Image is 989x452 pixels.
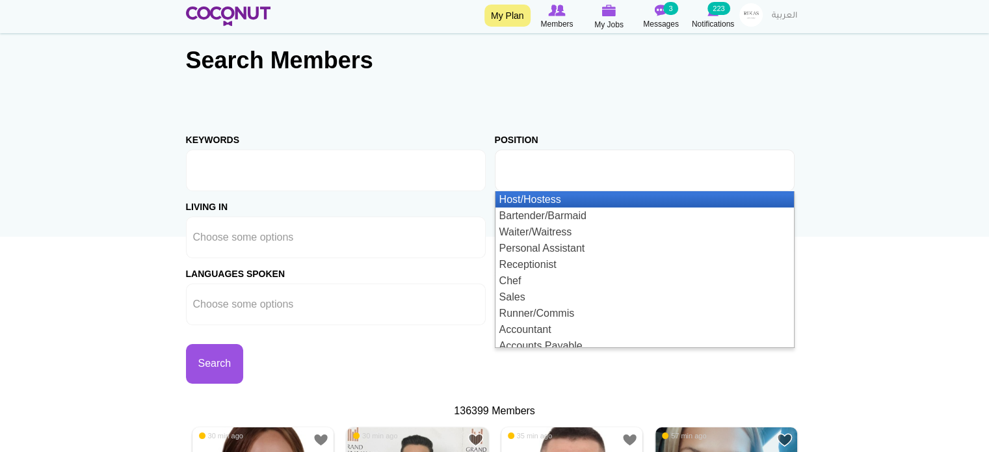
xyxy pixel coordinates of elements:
[655,5,668,16] img: Messages
[186,258,285,280] label: Languages Spoken
[583,3,635,31] a: My Jobs My Jobs
[199,431,243,440] span: 30 min ago
[495,338,794,354] li: Accounts Payable
[495,124,538,146] label: Position
[186,344,244,384] button: Search
[765,3,804,29] a: العربية
[776,432,793,448] a: Add to Favourites
[495,321,794,338] li: Accountant
[495,273,794,289] li: Chef
[622,432,638,448] a: Add to Favourites
[643,18,679,31] span: Messages
[186,124,239,146] label: Keywords
[662,431,706,440] span: 57 min ago
[495,305,794,321] li: Runner/Commis
[484,5,531,27] a: My Plan
[692,18,734,31] span: Notifications
[508,431,552,440] span: 35 min ago
[663,2,678,15] small: 3
[531,3,583,31] a: Browse Members Members
[495,240,794,256] li: Personal Assistant
[540,18,573,31] span: Members
[186,191,228,213] label: Living in
[707,5,719,16] img: Notifications
[186,404,804,419] div: 136399 Members
[353,431,397,440] span: 30 min ago
[548,5,565,16] img: Browse Members
[186,45,804,76] h2: Search Members
[635,3,687,31] a: Messages Messages 3
[186,7,271,26] img: Home
[313,432,329,448] a: Add to Favourites
[495,289,794,305] li: Sales
[495,256,794,273] li: Receptionist
[495,224,794,240] li: Waiter/Waitress
[687,3,739,31] a: Notifications Notifications 223
[707,2,730,15] small: 223
[468,432,484,448] a: Add to Favourites
[495,191,794,207] li: Host/Hostess
[602,5,616,16] img: My Jobs
[594,18,624,31] span: My Jobs
[495,207,794,224] li: Bartender/Barmaid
